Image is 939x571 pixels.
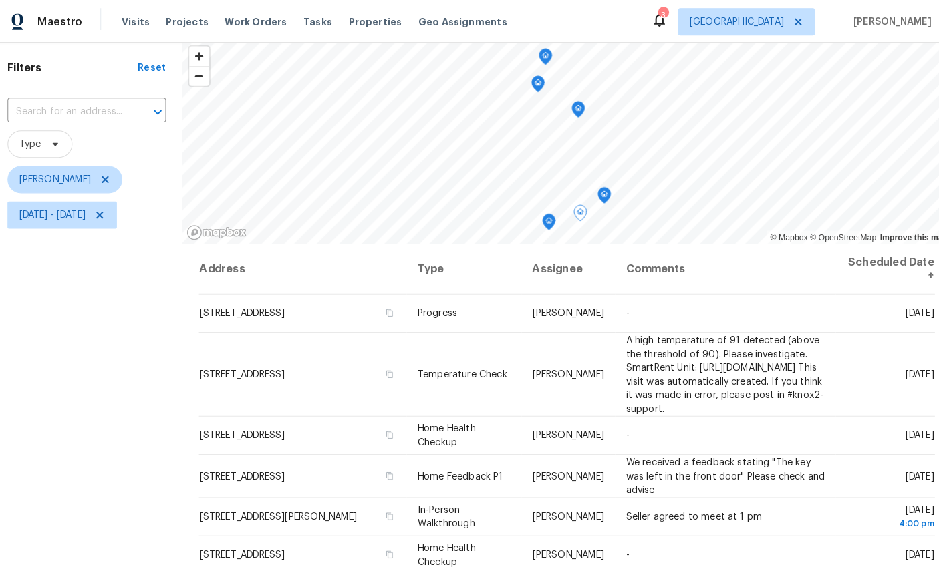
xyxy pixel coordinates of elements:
span: Geo Assignments [418,15,505,28]
span: [PERSON_NAME] [27,169,98,182]
span: [STREET_ADDRESS] [204,538,287,548]
span: [STREET_ADDRESS] [204,421,287,431]
span: [STREET_ADDRESS] [204,461,287,470]
span: In-Person Walkthrough [417,494,473,517]
div: Reset [144,60,171,73]
div: Map marker [528,74,541,95]
span: Projects [171,15,213,28]
span: - [621,421,624,431]
span: - [621,538,624,548]
span: A high temperature of 91 detected (above the threshold of 90). Please investigate. SmartRent Unit... [621,328,814,404]
button: Zoom out [194,65,213,84]
div: Map marker [567,99,581,120]
button: Copy Address [384,419,396,431]
a: Mapbox homepage [191,220,250,235]
span: [PERSON_NAME] [529,501,599,510]
div: 4:00 pm [837,506,922,519]
button: Copy Address [384,499,396,511]
span: [PERSON_NAME] [529,421,599,431]
span: [STREET_ADDRESS] [204,302,287,311]
span: Work Orders [229,15,289,28]
span: We received a feedback stating "The key was left in the front door" Please check and advise [621,447,815,484]
span: Properties [350,15,402,28]
span: Visits [128,15,155,28]
a: Improve this map [869,228,936,237]
th: Type [406,239,519,288]
div: Map marker [539,209,552,230]
span: Maestro [45,15,90,28]
span: Home Feedback P1 [417,461,501,470]
button: Copy Address [384,300,396,312]
span: [DATE] [894,302,922,311]
span: [PERSON_NAME] [529,461,599,470]
span: Tasks [305,17,333,26]
canvas: Map [187,39,937,239]
div: 3 [652,8,662,21]
a: OpenStreetMap [801,228,865,237]
span: [PERSON_NAME] [529,361,599,371]
input: Search for an address... [16,99,134,120]
th: Address [203,239,406,288]
span: [DATE] [894,538,922,548]
span: [PERSON_NAME] [529,538,599,548]
div: Map marker [569,200,583,221]
span: [DATE] [837,494,922,519]
span: [STREET_ADDRESS][PERSON_NAME] [204,501,358,510]
span: [DATE] [894,421,922,431]
th: Comments [610,239,826,288]
h1: Filters [16,60,144,73]
div: Map marker [593,183,606,204]
span: Progress [417,302,456,311]
button: Open [154,100,172,119]
span: Seller agreed to meet at 1 pm [621,501,754,510]
th: Scheduled Date ↑ [826,239,923,288]
span: Home Health Checkup [417,415,474,437]
button: Copy Address [384,459,396,471]
span: [DATE] - [DATE] [27,204,92,217]
span: - [621,302,624,311]
span: Home Health Checkup [417,532,474,554]
button: Zoom in [194,45,213,65]
span: [DATE] [894,361,922,371]
th: Assignee [519,239,610,288]
span: Type [27,134,49,148]
span: [GEOGRAPHIC_DATA] [683,15,775,28]
a: Mapbox [762,228,799,237]
button: Copy Address [384,359,396,371]
span: [DATE] [894,461,922,470]
span: [PERSON_NAME] [838,15,919,28]
button: Copy Address [384,536,396,548]
span: [PERSON_NAME] [529,302,599,311]
div: Map marker [535,47,549,68]
span: Temperature Check [417,361,505,371]
span: [STREET_ADDRESS] [204,361,287,371]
